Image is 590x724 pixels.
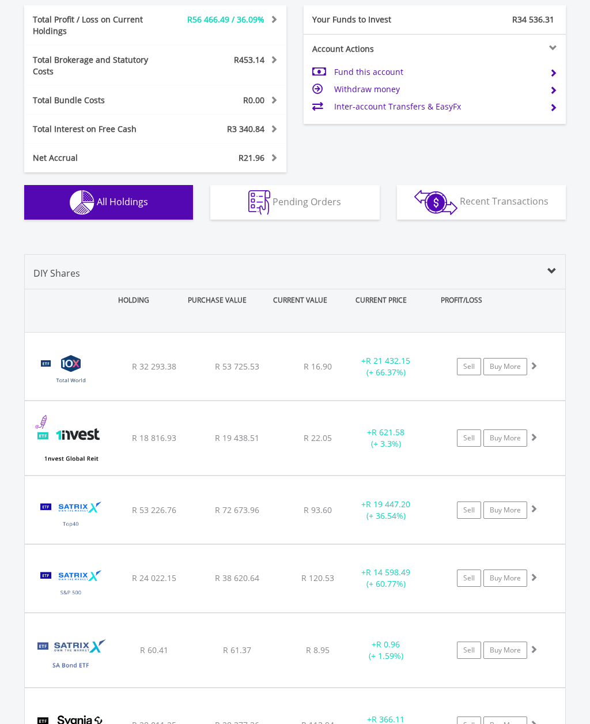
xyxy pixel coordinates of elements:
[234,54,264,65] span: R453.14
[334,98,544,115] td: Inter-account Transfers & EasyFx
[457,358,481,375] a: Sell
[24,152,177,164] div: Net Accrual
[70,190,94,215] img: holdings-wht.png
[243,95,264,105] span: R0.00
[304,432,332,443] span: R 22.05
[397,185,566,220] button: Recent Transactions
[457,570,481,587] a: Sell
[304,361,332,372] span: R 16.90
[460,195,549,208] span: Recent Transactions
[304,14,435,25] div: Your Funds to Invest
[421,289,502,311] div: PROFIT/LOSS
[457,501,481,519] a: Sell
[176,289,258,311] div: PURCHASE VALUE
[366,567,410,578] span: R 14 598.49
[248,190,270,215] img: pending_instructions-wht.png
[24,54,177,77] div: Total Brokerage and Statutory Costs
[132,361,176,372] span: R 32 293.38
[512,14,554,25] span: R34 536.31
[301,572,334,583] span: R 120.53
[31,347,111,397] img: TFSA.GLOBAL.png
[132,572,176,583] span: R 24 022.15
[239,152,264,163] span: R21.96
[223,644,251,655] span: R 61.37
[457,642,481,659] a: Sell
[304,504,332,515] span: R 93.60
[334,81,544,98] td: Withdraw money
[457,429,481,447] a: Sell
[372,427,404,438] span: R 621.58
[88,289,174,311] div: HOLDING
[349,499,423,522] div: + (+ 36.54%)
[215,572,259,583] span: R 38 620.64
[227,123,264,134] span: R3 340.84
[349,639,423,662] div: + (+ 1.59%)
[24,185,193,220] button: All Holdings
[260,289,341,311] div: CURRENT VALUE
[366,355,410,366] span: R 21 432.15
[31,559,111,609] img: TFSA.STX500.png
[24,95,177,106] div: Total Bundle Costs
[366,499,410,510] span: R 19 447.20
[483,358,527,375] a: Buy More
[343,289,419,311] div: CURRENT PRICE
[304,43,435,55] div: Account Actions
[349,355,423,378] div: + (+ 66.37%)
[483,501,527,519] a: Buy More
[31,628,111,684] img: TFSA.STXGOV.png
[306,644,330,655] span: R 8.95
[31,416,111,472] img: TFSA.ETFGRE.png
[215,504,259,515] span: R 72 673.96
[273,195,341,208] span: Pending Orders
[24,123,177,135] div: Total Interest on Free Cash
[376,639,400,650] span: R 0.96
[349,567,423,590] div: + (+ 60.77%)
[483,429,527,447] a: Buy More
[187,14,264,25] span: R56 466.49 / 36.09%
[24,14,177,37] div: Total Profit / Loss on Current Holdings
[414,190,457,215] img: transactions-zar-wht.png
[97,195,148,208] span: All Holdings
[483,570,527,587] a: Buy More
[215,361,259,372] span: R 53 725.53
[140,644,168,655] span: R 60.41
[210,185,379,220] button: Pending Orders
[31,491,111,541] img: TFSA.STX40.png
[349,427,423,450] div: + (+ 3.3%)
[215,432,259,443] span: R 19 438.51
[132,504,176,515] span: R 53 226.76
[33,267,80,280] span: DIY Shares
[483,642,527,659] a: Buy More
[132,432,176,443] span: R 18 816.93
[334,63,544,81] td: Fund this account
